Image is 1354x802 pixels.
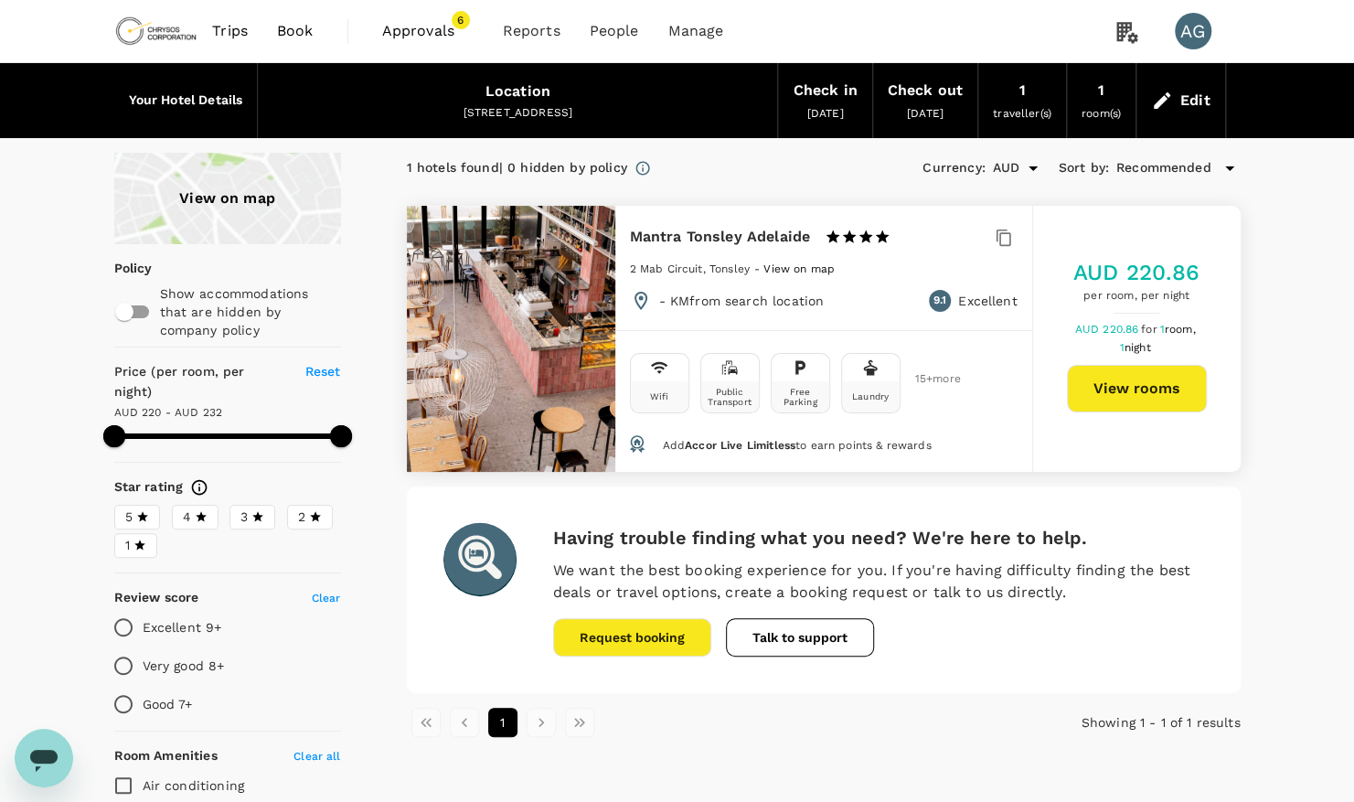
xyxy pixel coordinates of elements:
[15,729,73,787] iframe: Button to launch messaging window
[763,262,835,275] span: View on map
[277,20,314,42] span: Book
[915,373,943,385] span: 15 + more
[1082,107,1121,120] span: room(s)
[1018,78,1025,103] div: 1
[993,107,1051,120] span: traveller(s)
[1120,341,1154,354] span: 1
[143,778,244,793] span: Air conditioning
[114,362,284,402] h6: Price (per room, per night)
[143,618,222,636] p: Excellent 9+
[407,708,963,737] nav: pagination navigation
[129,91,243,111] h6: Your Hotel Details
[114,588,199,608] h6: Review score
[114,746,218,766] h6: Room Amenities
[485,79,550,104] div: Location
[488,708,517,737] button: page 1
[852,391,889,401] div: Laundry
[1020,155,1046,181] button: Open
[143,657,225,675] p: Very good 8+
[382,20,474,42] span: Approvals
[630,262,750,275] span: 2 Mab Circuit, Tonsley
[667,20,723,42] span: Manage
[503,20,560,42] span: Reports
[922,158,985,178] h6: Currency :
[1059,158,1109,178] h6: Sort by :
[1180,88,1210,113] div: Edit
[958,292,1017,310] p: Excellent
[212,20,248,42] span: Trips
[888,78,963,103] div: Check out
[160,284,339,339] p: Show accommodations that are hidden by company policy
[659,292,825,310] p: - KM from search location
[1116,158,1211,178] span: Recommended
[963,713,1241,732] p: Showing 1 - 1 of 1 results
[125,536,130,555] span: 1
[553,523,1204,552] h6: Having trouble finding what you need? We're here to help.
[726,618,874,657] button: Talk to support
[1073,258,1200,287] h5: AUD 220.86
[452,11,470,29] span: 6
[183,508,191,527] span: 4
[298,508,305,527] span: 2
[407,158,627,178] div: 1 hotels found | 0 hidden by policy
[630,224,810,250] h6: Mantra Tonsley Adelaide
[1075,323,1142,336] span: AUD 220.86
[114,11,198,51] img: Chrysos Corporation
[1175,13,1211,49] div: AG
[293,750,340,763] span: Clear all
[240,508,248,527] span: 3
[1098,78,1104,103] div: 1
[705,387,755,407] div: Public Transport
[553,560,1204,604] p: We want the best booking experience for you. If you're having difficulty finding the best deals o...
[775,387,826,407] div: Free Parking
[114,477,184,497] h6: Star rating
[590,20,639,42] span: People
[807,107,844,120] span: [DATE]
[312,592,341,604] span: Clear
[553,618,711,657] button: Request booking
[272,104,762,123] div: [STREET_ADDRESS]
[685,439,795,452] span: Accor Live Limitless
[933,292,946,310] span: 9.1
[1125,341,1151,354] span: night
[650,391,669,401] div: Wifi
[662,439,931,452] span: Add to earn points & rewards
[114,153,341,244] a: View on map
[305,364,341,379] span: Reset
[125,508,133,527] span: 5
[1073,287,1200,305] span: per room, per night
[1165,323,1196,336] span: room,
[1067,365,1207,412] button: View rooms
[907,107,944,120] span: [DATE]
[754,262,763,275] span: -
[114,259,126,277] p: Policy
[1141,323,1159,336] span: for
[143,695,193,713] p: Good 7+
[114,406,223,419] span: AUD 220 - AUD 232
[190,478,208,497] svg: Star ratings are awarded to properties to represent the quality of services, facilities, and amen...
[1160,323,1199,336] span: 1
[793,78,857,103] div: Check in
[763,261,835,275] a: View on map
